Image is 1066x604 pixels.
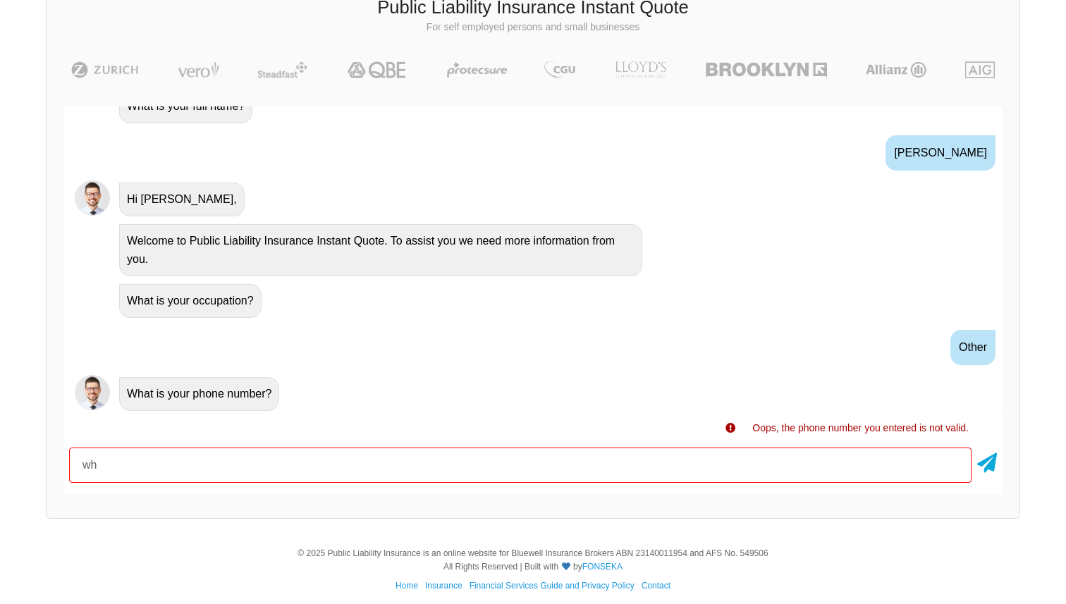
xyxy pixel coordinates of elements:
div: What is your phone number? [119,377,279,411]
img: Chatbot | PLI [75,375,110,410]
img: LLOYD's | Public Liability Insurance [607,61,675,78]
p: For self employed persons and small businesses [57,20,1009,35]
div: [PERSON_NAME] [886,135,995,171]
a: FONSEKA [582,562,623,572]
img: Chatbot | PLI [75,180,110,216]
input: Your phone number, eg: +61xxxxxxxxxx / 0xxxxxxxxx [69,448,972,483]
img: Allianz | Public Liability Insurance [859,61,933,78]
a: Financial Services Guide and Privacy Policy [470,581,635,591]
img: CGU | Public Liability Insurance [539,61,581,78]
a: Insurance [425,581,462,591]
div: other [950,330,995,365]
img: Protecsure | Public Liability Insurance [441,61,513,78]
img: Vero | Public Liability Insurance [171,61,226,78]
div: What is your occupation? [119,284,262,318]
img: Steadfast | Public Liability Insurance [252,61,314,78]
a: Home [396,581,418,591]
div: What is your full name? [119,90,252,123]
div: Welcome to Public Liability Insurance Instant Quote. To assist you we need more information from ... [119,224,642,276]
img: Zurich | Public Liability Insurance [65,61,145,78]
img: AIG | Public Liability Insurance [960,61,1001,78]
img: QBE | Public Liability Insurance [339,61,415,78]
a: Contact [642,581,670,591]
span: Oops, the phone number you entered is not valid. [752,422,969,433]
div: Hi [PERSON_NAME], [119,183,245,216]
img: Brooklyn | Public Liability Insurance [700,61,832,78]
